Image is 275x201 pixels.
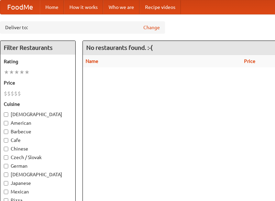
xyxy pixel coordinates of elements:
[24,68,30,76] li: ★
[4,112,8,117] input: [DEMOGRAPHIC_DATA]
[9,68,14,76] li: ★
[4,155,8,160] input: Czech / Slovak
[19,68,24,76] li: ★
[18,90,21,97] li: $
[4,130,8,134] input: Barbecue
[14,90,18,97] li: $
[4,138,8,143] input: Cafe
[4,171,72,178] label: [DEMOGRAPHIC_DATA]
[14,68,19,76] li: ★
[4,163,72,169] label: German
[4,79,72,86] h5: Price
[4,90,7,97] li: $
[86,58,98,64] a: Name
[4,180,72,187] label: Japanese
[40,0,64,14] a: Home
[4,101,72,108] h5: Cuisine
[7,90,11,97] li: $
[4,154,72,161] label: Czech / Slovak
[244,58,255,64] a: Price
[0,0,40,14] a: FoodMe
[103,0,140,14] a: Who we are
[4,137,72,144] label: Cafe
[4,147,8,151] input: Chinese
[86,44,153,51] ng-pluralize: No restaurants found. :-(
[4,172,8,177] input: [DEMOGRAPHIC_DATA]
[4,190,8,194] input: Mexican
[4,188,72,195] label: Mexican
[4,121,8,125] input: American
[4,111,72,118] label: [DEMOGRAPHIC_DATA]
[143,24,160,31] a: Change
[0,41,75,55] h4: Filter Restaurants
[4,68,9,76] li: ★
[4,145,72,152] label: Chinese
[64,0,103,14] a: How it works
[140,0,181,14] a: Recipe videos
[4,128,72,135] label: Barbecue
[4,120,72,126] label: American
[4,164,8,168] input: German
[4,181,8,186] input: Japanese
[4,58,72,65] h5: Rating
[11,90,14,97] li: $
